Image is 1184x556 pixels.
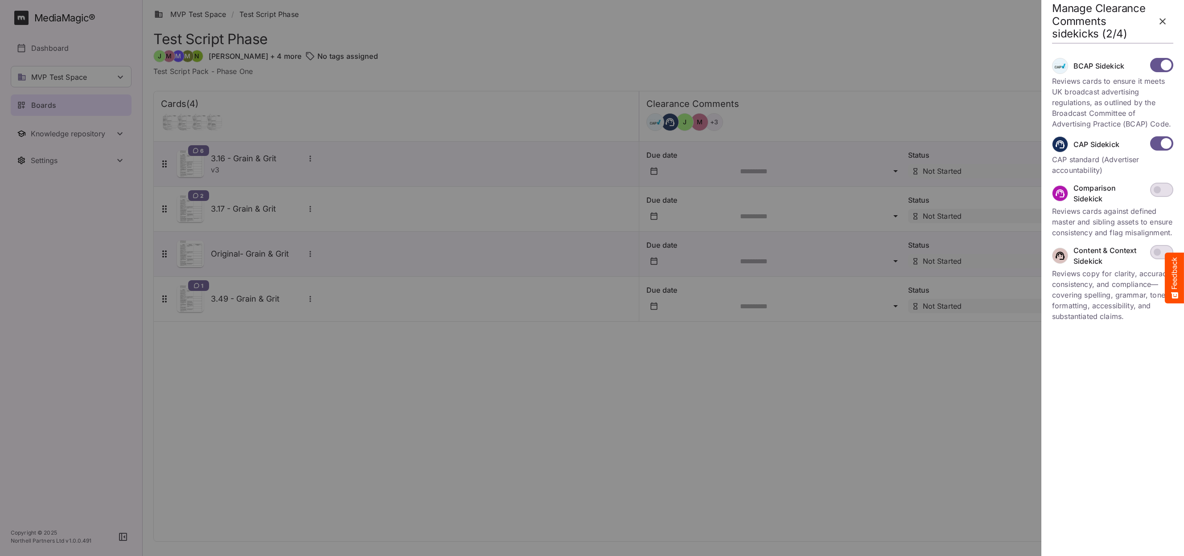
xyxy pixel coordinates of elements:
[1073,183,1145,204] p: Comparison Sidekick
[1165,253,1184,303] button: Feedback
[1073,61,1124,71] p: BCAP Sidekick
[1052,2,1152,41] h2: Manage Clearance Comments sidekicks (2/4)
[1052,268,1173,322] p: Reviews copy for clarity, accuracy, consistency, and compliance—covering spelling, grammar, tone,...
[1052,76,1173,129] p: Reviews cards to ensure it meets UK broadcast advertising regulations, as outlined by the Broadca...
[1073,139,1119,150] p: CAP Sidekick
[1073,245,1145,266] p: Content & Context Sidekick
[1052,154,1173,176] p: CAP standard (Advertiser accountability)
[1052,206,1173,238] p: Reviews cards against defined master and sibling assets to ensure consistency and flag misalignment.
